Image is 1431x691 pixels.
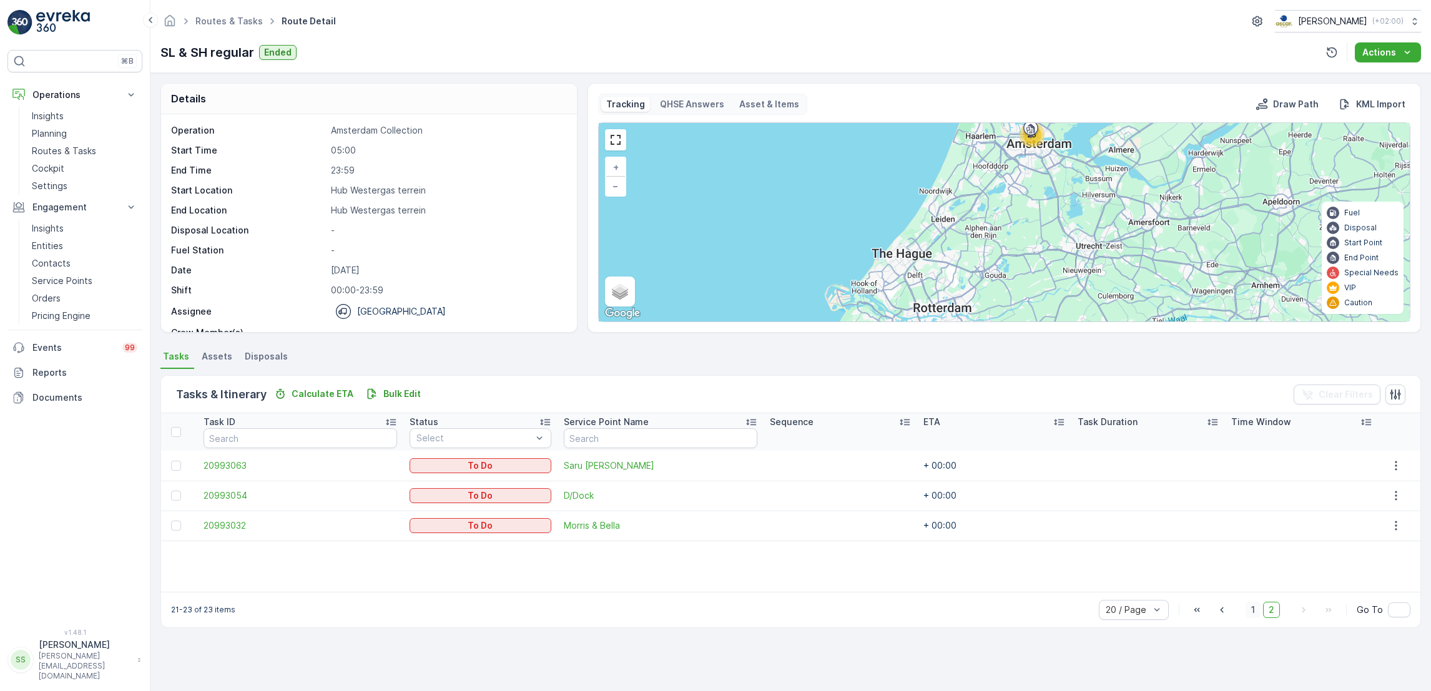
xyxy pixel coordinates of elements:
[1356,98,1405,110] p: KML Import
[32,180,67,192] p: Settings
[564,459,757,472] span: Saru [PERSON_NAME]
[27,160,142,177] a: Cockpit
[564,519,757,532] span: Morris & Bella
[1357,604,1383,616] span: Go To
[1251,97,1324,112] button: Draw Path
[27,307,142,325] a: Pricing Engine
[331,326,563,339] p: -
[7,629,142,636] span: v 1.48.1
[204,489,397,502] a: 20993054
[269,386,358,401] button: Calculate ETA
[1372,16,1404,26] p: ( +02:00 )
[1275,14,1293,28] img: basis-logo_rgb2x.png
[331,204,563,217] p: Hub Westergas terrein
[564,416,649,428] p: Service Point Name
[32,110,64,122] p: Insights
[1319,388,1373,401] p: Clear Filters
[204,519,397,532] a: 20993032
[468,519,493,532] p: To Do
[171,305,212,318] p: Assignee
[1344,253,1379,263] p: End Point
[32,257,71,270] p: Contacts
[32,145,96,157] p: Routes & Tasks
[770,416,814,428] p: Sequence
[171,521,181,531] div: Toggle Row Selected
[331,224,563,237] p: -
[32,366,137,379] p: Reports
[204,459,397,472] a: 20993063
[171,124,326,137] p: Operation
[1246,602,1261,618] span: 1
[1362,46,1396,59] p: Actions
[32,310,91,322] p: Pricing Engine
[32,162,64,175] p: Cockpit
[1294,385,1380,404] button: Clear Filters
[32,222,64,235] p: Insights
[602,305,643,321] img: Google
[7,82,142,107] button: Operations
[27,237,142,255] a: Entities
[410,458,551,473] button: To Do
[331,124,563,137] p: Amsterdam Collection
[917,511,1071,541] td: + 00:00
[410,488,551,503] button: To Do
[606,278,634,305] a: Layers
[171,184,326,197] p: Start Location
[160,43,254,62] p: SL & SH regular
[917,481,1071,511] td: + 00:00
[32,275,92,287] p: Service Points
[1344,268,1399,278] p: Special Needs
[27,290,142,307] a: Orders
[331,284,563,296] p: 00:00-23:59
[564,428,757,448] input: Search
[1263,602,1280,618] span: 2
[27,220,142,237] a: Insights
[171,204,326,217] p: End Location
[1298,15,1367,27] p: [PERSON_NAME]
[606,98,645,110] p: Tracking
[331,164,563,177] p: 23:59
[468,459,493,472] p: To Do
[1275,10,1421,32] button: [PERSON_NAME](+02:00)
[410,416,438,428] p: Status
[1273,98,1319,110] p: Draw Path
[171,144,326,157] p: Start Time
[7,385,142,410] a: Documents
[32,201,117,213] p: Engagement
[11,650,31,670] div: SS
[7,10,32,35] img: logo
[121,56,134,66] p: ⌘B
[1344,298,1372,308] p: Caution
[32,341,115,354] p: Events
[27,125,142,142] a: Planning
[1355,42,1421,62] button: Actions
[331,144,563,157] p: 05:00
[331,244,563,257] p: -
[331,264,563,277] p: [DATE]
[171,91,206,106] p: Details
[613,162,619,172] span: +
[1334,97,1410,112] button: KML Import
[1020,122,1045,147] div: 23
[27,272,142,290] a: Service Points
[331,184,563,197] p: Hub Westergas terrein
[27,107,142,125] a: Insights
[564,489,757,502] a: D/Dock
[27,142,142,160] a: Routes & Tasks
[1344,238,1382,248] p: Start Point
[416,432,531,444] p: Select
[468,489,493,502] p: To Do
[176,386,267,403] p: Tasks & Itinerary
[27,255,142,272] a: Contacts
[383,388,421,400] p: Bulk Edit
[32,127,67,140] p: Planning
[171,244,326,257] p: Fuel Station
[1344,283,1356,293] p: VIP
[612,180,619,191] span: −
[7,639,142,681] button: SS[PERSON_NAME][PERSON_NAME][EMAIL_ADDRESS][DOMAIN_NAME]
[32,292,61,305] p: Orders
[7,335,142,360] a: Events99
